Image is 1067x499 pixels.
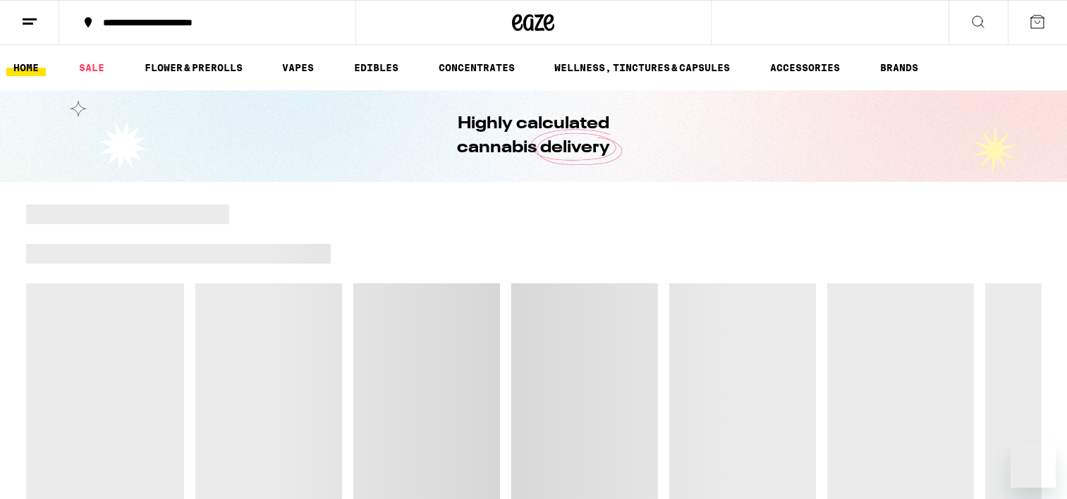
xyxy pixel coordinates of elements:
[275,59,321,76] a: VAPES
[6,59,46,76] a: HOME
[72,59,111,76] a: SALE
[1011,443,1056,488] iframe: Button to launch messaging window
[547,59,737,76] a: WELLNESS, TINCTURES & CAPSULES
[347,59,406,76] a: EDIBLES
[417,112,650,160] h1: Highly calculated cannabis delivery
[763,59,847,76] a: ACCESSORIES
[138,59,250,76] a: FLOWER & PREROLLS
[432,59,522,76] a: CONCENTRATES
[873,59,925,76] a: BRANDS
